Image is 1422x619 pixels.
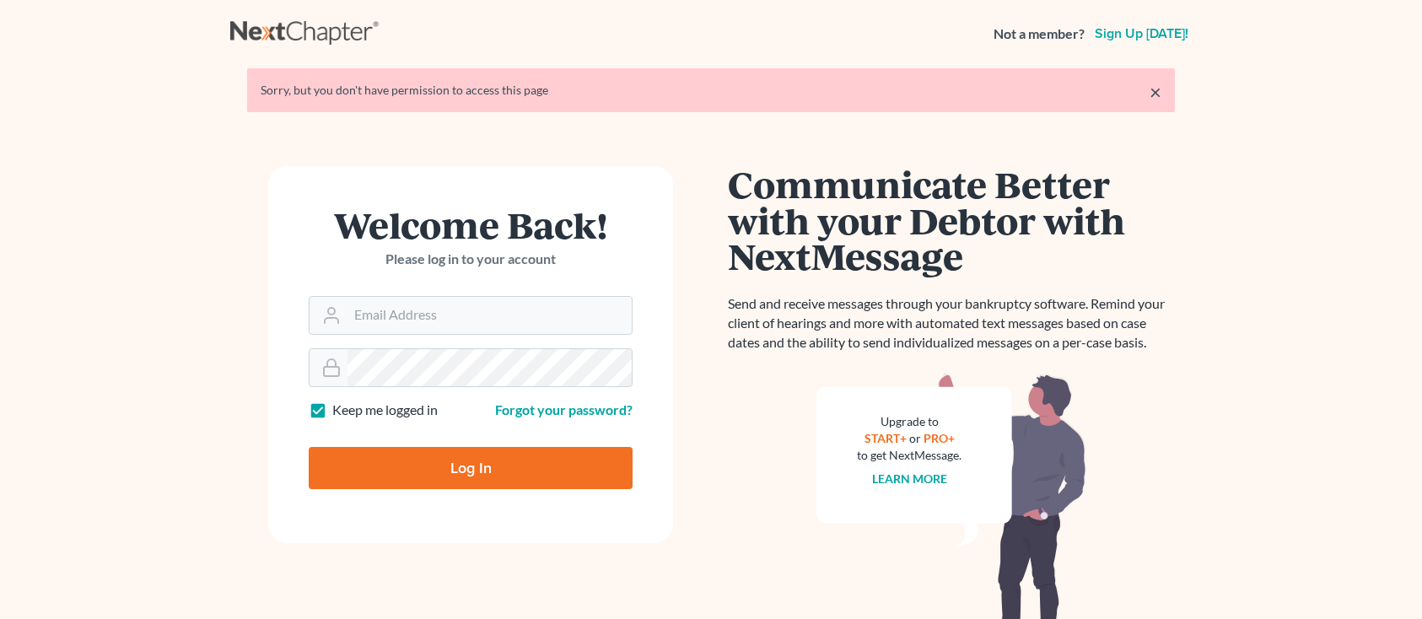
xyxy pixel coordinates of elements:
div: to get NextMessage. [857,447,961,464]
p: Please log in to your account [309,250,633,269]
a: Forgot your password? [495,401,633,417]
h1: Welcome Back! [309,207,633,243]
label: Keep me logged in [332,401,438,420]
input: Log In [309,447,633,489]
span: or [909,431,921,445]
div: Upgrade to [857,413,961,430]
a: PRO+ [924,431,955,445]
h1: Communicate Better with your Debtor with NextMessage [728,166,1175,274]
a: × [1150,82,1161,102]
p: Send and receive messages through your bankruptcy software. Remind your client of hearings and mo... [728,294,1175,353]
div: Sorry, but you don't have permission to access this page [261,82,1161,99]
strong: Not a member? [994,24,1085,44]
input: Email Address [347,297,632,334]
a: START+ [865,431,907,445]
a: Sign up [DATE]! [1091,27,1192,40]
a: Learn more [872,471,947,486]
